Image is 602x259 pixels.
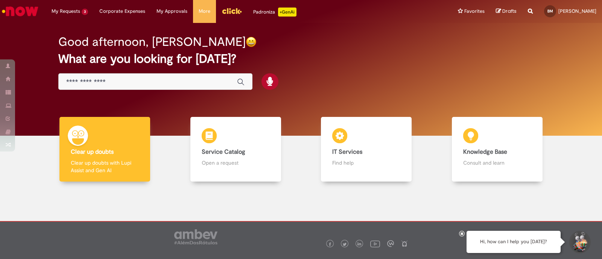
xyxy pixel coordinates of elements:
span: My Requests [52,8,80,15]
a: Drafts [496,8,517,15]
img: ServiceNow [1,4,40,19]
img: logo_footer_ambev_rotulo_gray.png [174,229,217,244]
p: +GenAi [278,8,296,17]
p: Find help [332,159,400,167]
img: logo_footer_linkedin.png [357,242,361,247]
span: Corporate Expenses [99,8,145,15]
a: Knowledge Base Consult and learn [432,117,563,182]
img: logo_footer_youtube.png [370,239,380,248]
p: Open a request [202,159,270,167]
span: Favorites [464,8,485,15]
b: Service Catalog [202,148,245,156]
img: logo_footer_facebook.png [328,242,332,246]
b: Clear up doubts [71,148,114,156]
a: Clear up doubts Clear up doubts with Lupi Assist and Gen AI [40,117,170,182]
span: 3 [82,9,88,15]
img: logo_footer_twitter.png [343,242,347,246]
span: Drafts [502,8,517,15]
h2: What are you looking for [DATE]? [58,52,544,65]
img: logo_footer_workplace.png [387,240,394,247]
p: Clear up doubts with Lupi Assist and Gen AI [71,159,139,174]
b: IT Services [332,148,362,156]
div: Hi, how can I help you [DATE]? [467,231,561,253]
img: click_logo_yellow_360x200.png [222,5,242,17]
span: More [199,8,210,15]
a: Service Catalog Open a request [170,117,301,182]
span: [PERSON_NAME] [558,8,596,14]
a: IT Services Find help [301,117,432,182]
h2: Good afternoon, [PERSON_NAME] [58,35,246,48]
span: BM [547,9,553,14]
img: logo_footer_naosei.png [401,240,408,247]
b: Knowledge Base [463,148,507,156]
span: My Approvals [157,8,187,15]
div: Padroniza [253,8,296,17]
p: Consult and learn [463,159,531,167]
button: Start Support Conversation [568,231,591,253]
img: happy-face.png [246,36,257,47]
